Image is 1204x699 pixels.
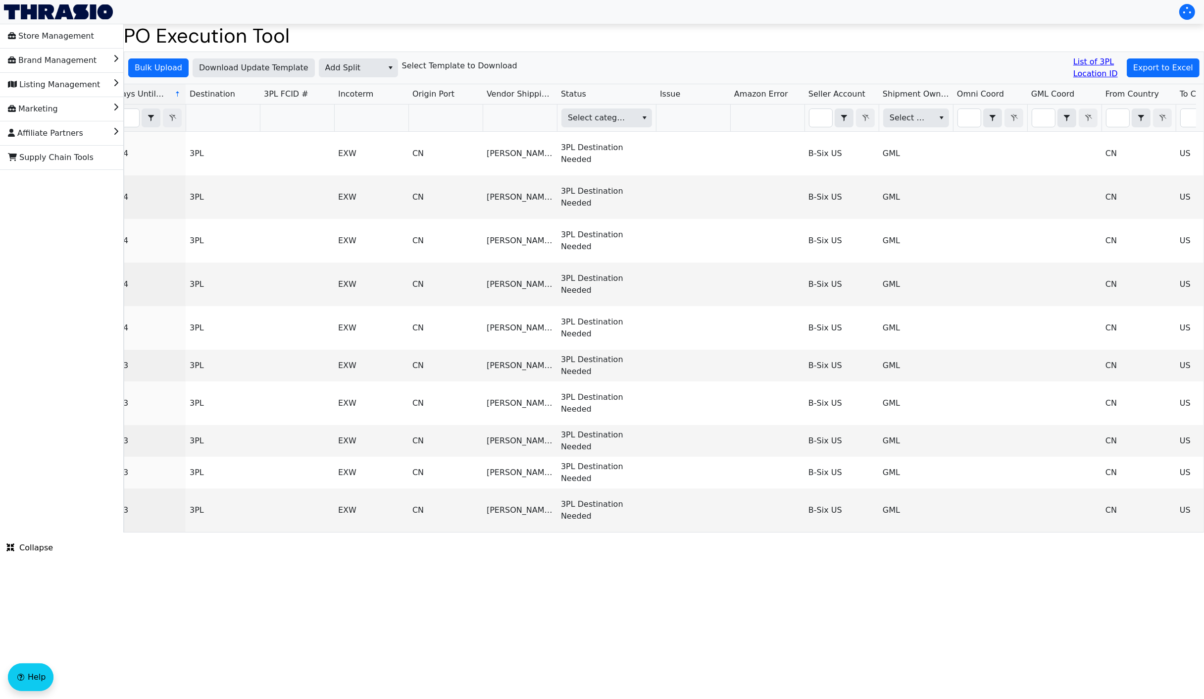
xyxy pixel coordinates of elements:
[808,88,865,100] span: Seller Account
[1102,263,1176,306] td: CN
[984,109,1002,127] button: select
[835,109,853,127] button: select
[835,108,853,127] span: Choose Operator
[8,125,83,141] span: Affiliate Partners
[879,219,953,263] td: GML
[1102,488,1176,532] td: CN
[186,263,260,306] td: 3PL
[115,88,166,100] span: Days Until ERD
[809,109,832,127] input: Filter
[8,28,94,44] span: Store Management
[1132,108,1151,127] span: Choose Operator
[334,306,408,350] td: EXW
[953,105,1027,132] th: Filter
[186,457,260,488] td: 3PL
[412,88,454,100] span: Origin Port
[483,488,557,532] td: [PERSON_NAME] Weaddu Technology Co., Ltd [STREET_ADDRESS]
[1032,109,1055,127] input: Filter
[111,132,186,175] td: -24
[4,4,113,19] a: Thrasio Logo
[408,132,483,175] td: CN
[557,350,656,381] td: 3PL Destination Needed
[557,488,656,532] td: 3PL Destination Needed
[334,132,408,175] td: EXW
[334,488,408,532] td: EXW
[1127,58,1200,77] button: Export to Excel
[1102,132,1176,175] td: CN
[8,150,94,165] span: Supply Chain Tools
[142,108,160,127] span: Choose Operator
[408,457,483,488] td: CN
[958,109,981,127] input: Filter
[111,105,186,132] th: Filter
[408,306,483,350] td: CN
[186,306,260,350] td: 3PL
[1102,350,1176,381] td: CN
[1132,109,1150,127] button: select
[879,425,953,457] td: GML
[334,381,408,425] td: EXW
[557,175,656,219] td: 3PL Destination Needed
[1105,88,1159,100] span: From Country
[804,219,879,263] td: B-Six US
[408,488,483,532] td: CN
[111,263,186,306] td: -24
[8,77,100,93] span: Listing Management
[557,132,656,175] td: 3PL Destination Needed
[408,263,483,306] td: CN
[190,88,235,100] span: Destination
[111,381,186,425] td: -13
[557,381,656,425] td: 3PL Destination Needed
[1027,105,1102,132] th: Filter
[879,175,953,219] td: GML
[879,457,953,488] td: GML
[879,350,953,381] td: GML
[483,132,557,175] td: [PERSON_NAME] Weaddu Technology Co., Ltd [STREET_ADDRESS]
[557,263,656,306] td: 3PL Destination Needed
[325,62,377,74] span: Add Split
[334,457,408,488] td: EXW
[186,219,260,263] td: 3PL
[483,219,557,263] td: [PERSON_NAME] Weaddu Technology Co., Ltd [STREET_ADDRESS]
[408,425,483,457] td: CN
[804,263,879,306] td: B-Six US
[338,88,373,100] span: Incoterm
[193,58,315,77] button: Download Update Template
[1102,381,1176,425] td: CN
[804,306,879,350] td: B-Six US
[6,542,53,554] span: Collapse
[804,488,879,532] td: B-Six US
[116,109,139,127] input: Filter
[1102,175,1176,219] td: CN
[186,488,260,532] td: 3PL
[557,457,656,488] td: 3PL Destination Needed
[1102,306,1176,350] td: CN
[408,381,483,425] td: CN
[879,488,953,532] td: GML
[111,457,186,488] td: -13
[186,381,260,425] td: 3PL
[111,488,186,532] td: -13
[483,175,557,219] td: [PERSON_NAME] Weaddu Technology Co., Ltd [STREET_ADDRESS]
[8,663,53,691] button: Help floatingactionbutton
[8,53,97,68] span: Brand Management
[483,457,557,488] td: [PERSON_NAME] Weaddu Technology Co., Ltd [STREET_ADDRESS]
[1106,109,1129,127] input: Filter
[957,88,1004,100] span: Omni Coord
[1102,425,1176,457] td: CN
[637,109,652,127] button: select
[804,105,879,132] th: Filter
[383,59,398,77] button: select
[804,350,879,381] td: B-Six US
[111,350,186,381] td: -13
[879,105,953,132] th: Filter
[879,132,953,175] td: GML
[128,58,189,77] button: Bulk Upload
[408,350,483,381] td: CN
[142,109,160,127] button: select
[408,219,483,263] td: CN
[557,425,656,457] td: 3PL Destination Needed
[111,306,186,350] td: -24
[111,425,186,457] td: -13
[334,263,408,306] td: EXW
